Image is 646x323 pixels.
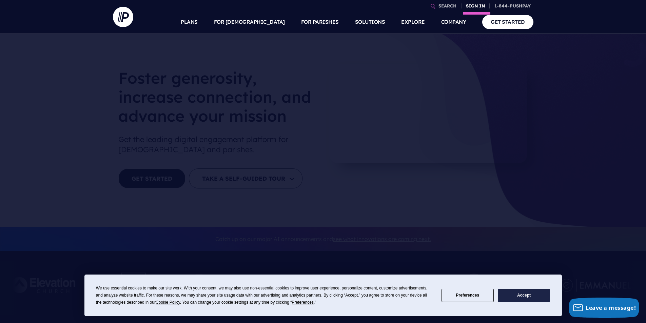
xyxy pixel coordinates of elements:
[96,285,433,306] div: We use essential cookies to make our site work. With your consent, we may also use non-essential ...
[301,10,339,34] a: FOR PARISHES
[442,289,494,302] button: Preferences
[181,10,198,34] a: PLANS
[84,275,562,316] div: Cookie Consent Prompt
[586,304,636,311] span: Leave a message!
[441,10,466,34] a: COMPANY
[569,298,639,318] button: Leave a message!
[214,10,285,34] a: FOR [DEMOGRAPHIC_DATA]
[292,300,314,305] span: Preferences
[498,289,550,302] button: Accept
[355,10,385,34] a: SOLUTIONS
[401,10,425,34] a: EXPLORE
[156,300,180,305] span: Cookie Policy
[482,15,533,29] a: GET STARTED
